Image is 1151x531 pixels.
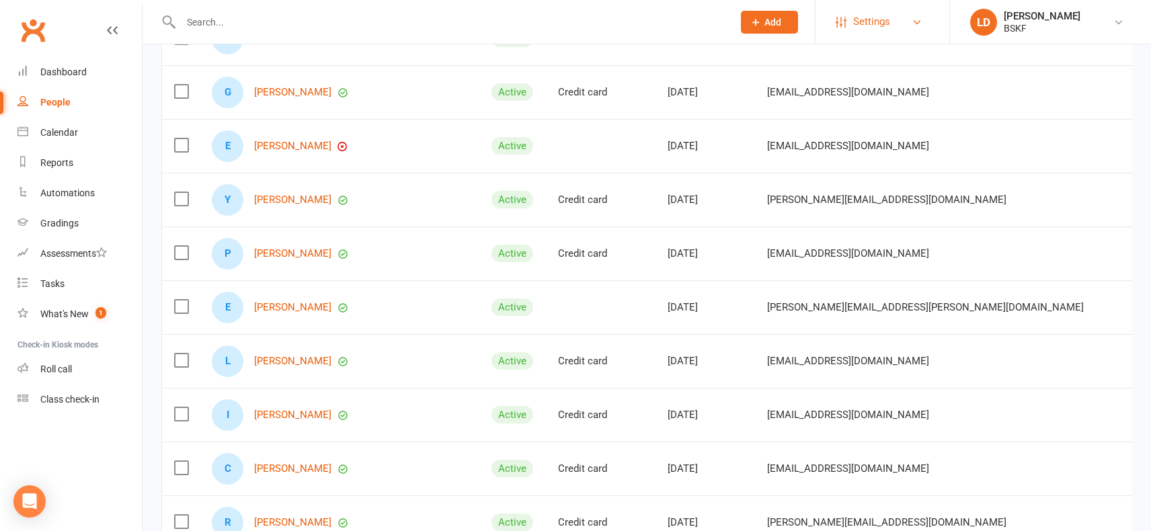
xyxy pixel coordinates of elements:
[741,11,798,34] button: Add
[764,17,781,28] span: Add
[668,356,743,367] div: [DATE]
[491,191,533,208] div: Active
[668,194,743,206] div: [DATE]
[767,187,1006,212] span: [PERSON_NAME][EMAIL_ADDRESS][DOMAIN_NAME]
[16,13,50,47] a: Clubworx
[558,409,643,421] div: Credit card
[254,302,331,313] a: [PERSON_NAME]
[767,79,929,105] span: [EMAIL_ADDRESS][DOMAIN_NAME]
[767,294,1084,320] span: [PERSON_NAME][EMAIL_ADDRESS][PERSON_NAME][DOMAIN_NAME]
[491,83,533,101] div: Active
[767,133,929,159] span: [EMAIL_ADDRESS][DOMAIN_NAME]
[491,514,533,531] div: Active
[212,399,243,431] div: Ian
[558,87,643,98] div: Credit card
[558,194,643,206] div: Credit card
[17,354,142,384] a: Roll call
[17,384,142,415] a: Class kiosk mode
[40,394,100,405] div: Class check-in
[40,218,79,229] div: Gradings
[17,57,142,87] a: Dashboard
[254,87,331,98] a: [PERSON_NAME]
[40,97,71,108] div: People
[17,178,142,208] a: Automations
[491,352,533,370] div: Active
[40,127,78,138] div: Calendar
[668,302,743,313] div: [DATE]
[212,238,243,270] div: Piotr
[668,409,743,421] div: [DATE]
[1004,10,1080,22] div: [PERSON_NAME]
[1004,22,1080,34] div: BSKF
[212,77,243,108] div: Giles
[40,278,65,289] div: Tasks
[254,194,331,206] a: [PERSON_NAME]
[40,157,73,168] div: Reports
[491,298,533,316] div: Active
[254,356,331,367] a: [PERSON_NAME]
[17,299,142,329] a: What's New1
[177,13,723,32] input: Search...
[558,517,643,528] div: Credit card
[558,248,643,259] div: Credit card
[254,517,331,528] a: [PERSON_NAME]
[17,269,142,299] a: Tasks
[17,239,142,269] a: Assessments
[491,245,533,262] div: Active
[491,137,533,155] div: Active
[13,485,46,518] div: Open Intercom Messenger
[95,307,106,319] span: 1
[668,87,743,98] div: [DATE]
[17,118,142,148] a: Calendar
[668,463,743,475] div: [DATE]
[212,345,243,377] div: Lola
[970,9,997,36] div: LD
[40,309,89,319] div: What's New
[212,292,243,323] div: Elise
[40,248,107,259] div: Assessments
[40,67,87,77] div: Dashboard
[491,406,533,423] div: Active
[668,140,743,152] div: [DATE]
[767,456,929,481] span: [EMAIL_ADDRESS][DOMAIN_NAME]
[254,463,331,475] a: [PERSON_NAME]
[17,87,142,118] a: People
[40,364,72,374] div: Roll call
[558,356,643,367] div: Credit card
[853,7,890,37] span: Settings
[767,402,929,427] span: [EMAIL_ADDRESS][DOMAIN_NAME]
[254,140,331,152] a: [PERSON_NAME]
[767,241,929,266] span: [EMAIL_ADDRESS][DOMAIN_NAME]
[491,460,533,477] div: Active
[212,184,243,216] div: Yanish
[17,148,142,178] a: Reports
[212,130,243,162] div: Elise
[40,188,95,198] div: Automations
[254,409,331,421] a: [PERSON_NAME]
[767,348,929,374] span: [EMAIL_ADDRESS][DOMAIN_NAME]
[212,453,243,485] div: Carlotta
[668,517,743,528] div: [DATE]
[17,208,142,239] a: Gradings
[668,248,743,259] div: [DATE]
[558,463,643,475] div: Credit card
[254,248,331,259] a: [PERSON_NAME]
